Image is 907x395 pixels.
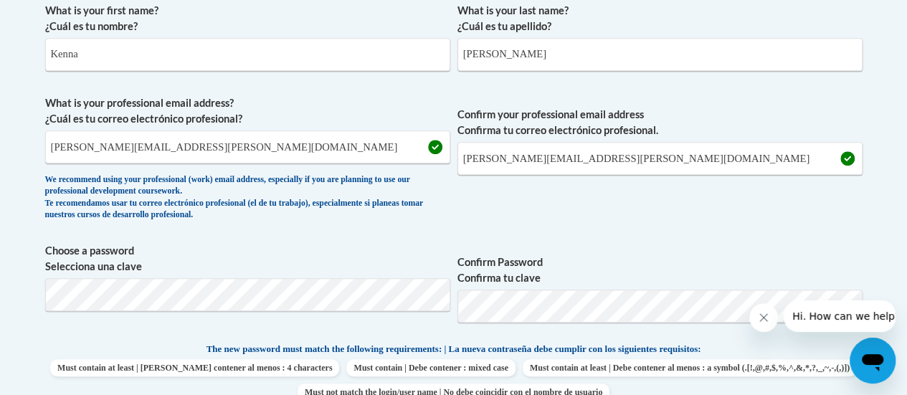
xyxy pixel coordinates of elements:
[749,303,778,332] iframe: Close message
[457,3,863,34] label: What is your last name? ¿Cuál es tu apellido?
[50,359,339,376] span: Must contain at least | [PERSON_NAME] contener al menos : 4 characters
[45,3,450,34] label: What is your first name? ¿Cuál es tu nombre?
[45,38,450,71] input: Metadata input
[784,300,896,332] iframe: Message from company
[457,38,863,71] input: Metadata input
[457,142,863,175] input: Required
[346,359,515,376] span: Must contain | Debe contener : mixed case
[206,343,701,356] span: The new password must match the following requirements: | La nueva contraseña debe cumplir con lo...
[45,130,450,163] input: Metadata input
[850,338,896,384] iframe: Button to launch messaging window
[45,243,450,275] label: Choose a password Selecciona una clave
[45,174,450,222] div: We recommend using your professional (work) email address, especially if you are planning to use ...
[9,10,116,22] span: Hi. How can we help?
[45,95,450,127] label: What is your professional email address? ¿Cuál es tu correo electrónico profesional?
[457,107,863,138] label: Confirm your professional email address Confirma tu correo electrónico profesional.
[523,359,857,376] span: Must contain at least | Debe contener al menos : a symbol (.[!,@,#,$,%,^,&,*,?,_,~,-,(,)])
[457,254,863,286] label: Confirm Password Confirma tu clave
